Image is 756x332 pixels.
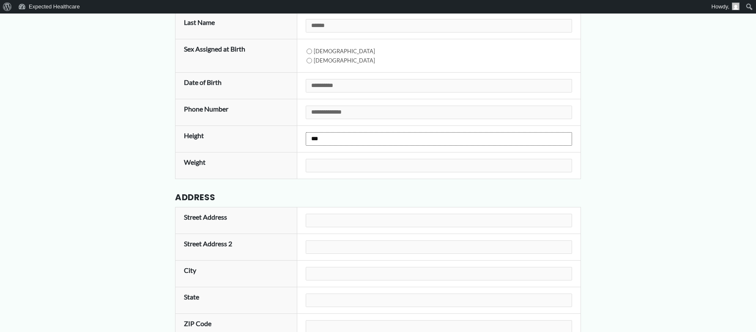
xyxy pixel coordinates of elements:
label: [DEMOGRAPHIC_DATA] [307,57,375,64]
label: State [184,293,199,301]
label: [DEMOGRAPHIC_DATA] [307,48,375,54]
label: Date of Birth [184,78,222,86]
label: Sex Assigned at Birth [184,45,245,53]
label: ZIP Code [184,319,211,327]
label: Last Name [184,18,215,26]
label: Weight [184,158,205,166]
h3: Address [175,192,581,207]
label: City [184,266,196,274]
label: Phone Number [184,105,228,113]
label: Street Address 2 [184,239,232,248]
input: [DEMOGRAPHIC_DATA] [307,58,312,63]
label: Street Address [184,213,227,221]
input: [DEMOGRAPHIC_DATA] [307,49,312,54]
label: Height [184,131,204,139]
